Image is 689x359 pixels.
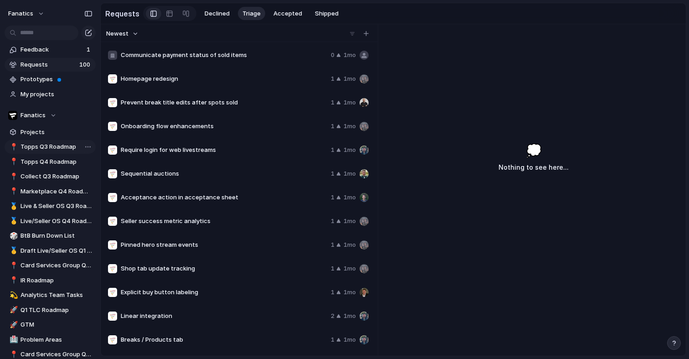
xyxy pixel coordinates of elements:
a: My projects [5,88,96,101]
a: 🎲BtB Burn Down List [5,229,96,243]
div: 💫 [10,290,16,301]
span: Sequential auctions [121,169,327,178]
button: 💫 [8,291,17,300]
a: 🚀Q1 TLC Roadmap [5,303,96,317]
span: Live/Seller OS Q4 Roadmap [21,217,93,226]
span: Draft Live/Seller OS Q1 2026 Roadmap [21,246,93,255]
span: 1mo [344,51,356,60]
span: 1mo [344,217,356,226]
a: Prototypes [5,73,96,86]
button: Fanatics [5,109,96,122]
span: Shipped [315,9,339,18]
span: 1 [331,264,334,273]
span: IR Roadmap [21,276,93,285]
div: 🏥 [10,334,16,345]
div: 🚀 [10,320,16,330]
span: 1 [331,240,334,250]
a: Requests100 [5,58,96,72]
span: GTM [21,320,93,329]
a: 📍Marketplace Q4 Roadmap [5,185,96,198]
span: Declined [205,9,230,18]
button: Accepted [269,7,307,21]
span: Feedback [21,45,84,54]
span: 1mo [344,240,356,250]
span: Newest [106,29,129,38]
span: 1mo [344,312,356,321]
a: 🥇Draft Live/Seller OS Q1 2026 Roadmap [5,244,96,258]
div: 📍 [10,172,16,182]
span: Communicate payment status of sold items [121,51,327,60]
span: 1mo [344,193,356,202]
span: 1mo [344,98,356,107]
button: 📍 [8,187,17,196]
span: Requests [21,60,77,69]
span: 0 [331,51,334,60]
button: 📍 [8,157,17,166]
a: 📍Topps Q3 Roadmap [5,140,96,154]
div: 🥇 [10,201,16,212]
h3: Nothing to see here... [499,162,569,173]
button: 🚀 [8,320,17,329]
span: Prototypes [21,75,93,84]
div: 💫Analytics Team Tasks [5,288,96,302]
h2: Requests [105,8,139,19]
span: Acceptance action in acceptance sheet [121,193,327,202]
div: 📍Topps Q4 Roadmap [5,155,96,169]
span: Card Services Group Q1 Roadmap [21,350,93,359]
span: Projects [21,128,93,137]
button: fanatics [4,6,49,21]
span: Explicit buy button labeling [121,288,327,297]
span: Seller success metric analytics [121,217,327,226]
span: 1mo [344,169,356,178]
span: Live & Seller OS Q3 Roadmap [21,202,93,211]
span: Require login for web livestreams [121,146,327,155]
span: 1 [331,146,334,155]
button: Newest [105,28,140,40]
button: 🎲 [8,231,17,240]
a: 📍Collect Q3 Roadmap [5,170,96,183]
span: Homepage redesign [121,74,327,83]
span: Topps Q3 Roadmap [21,142,93,151]
span: Breaks / Products tab [121,335,327,344]
span: 1 [331,74,334,83]
a: 🏥Problem Areas [5,333,96,347]
span: My projects [21,90,93,99]
div: 🥇Live & Seller OS Q3 Roadmap [5,199,96,213]
span: 1mo [344,335,356,344]
button: 📍 [8,261,17,270]
button: 🏥 [8,335,17,344]
span: 1 [331,335,334,344]
span: Collect Q3 Roadmap [21,172,93,181]
a: 🥇Live/Seller OS Q4 Roadmap [5,214,96,228]
span: Problem Areas [21,335,93,344]
a: 🚀GTM [5,318,96,332]
button: 📍 [8,142,17,151]
button: 📍 [8,276,17,285]
a: 📍IR Roadmap [5,274,96,287]
span: 1mo [344,264,356,273]
span: fanatics [8,9,33,18]
span: Prevent break title edits after spots sold [121,98,327,107]
div: 📍 [10,260,16,271]
span: Card Services Group Q4 Roadmap [21,261,93,270]
button: Shipped [310,7,343,21]
button: 🥇 [8,246,17,255]
span: Accepted [273,9,302,18]
span: 1 [331,193,334,202]
a: 📍Card Services Group Q4 Roadmap [5,259,96,272]
div: 📍 [10,156,16,167]
div: 🎲 [10,231,16,241]
a: Projects [5,125,96,139]
div: 🥇 [10,245,16,256]
span: 2 [331,312,334,321]
span: 1mo [344,74,356,83]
